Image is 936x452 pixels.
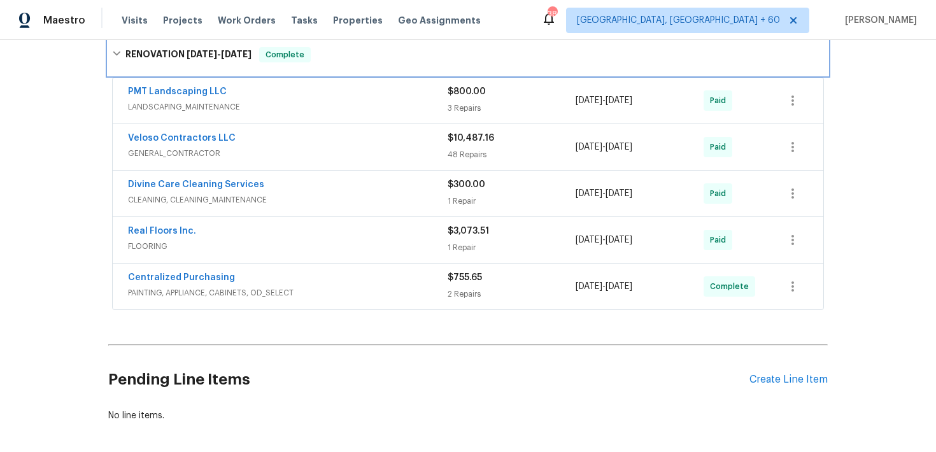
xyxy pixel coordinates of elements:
[576,234,632,246] span: -
[710,280,754,293] span: Complete
[576,189,602,198] span: [DATE]
[260,48,309,61] span: Complete
[128,180,264,189] a: Divine Care Cleaning Services
[577,14,780,27] span: [GEOGRAPHIC_DATA], [GEOGRAPHIC_DATA] + 60
[128,240,448,253] span: FLOORING
[710,234,731,246] span: Paid
[576,96,602,105] span: [DATE]
[448,273,482,282] span: $755.65
[128,273,235,282] a: Centralized Purchasing
[108,409,828,422] div: No line items.
[43,14,85,27] span: Maestro
[218,14,276,27] span: Work Orders
[548,8,557,20] div: 384
[448,241,576,254] div: 1 Repair
[840,14,917,27] span: [PERSON_NAME]
[576,143,602,152] span: [DATE]
[606,189,632,198] span: [DATE]
[576,141,632,153] span: -
[606,282,632,291] span: [DATE]
[606,143,632,152] span: [DATE]
[108,350,749,409] h2: Pending Line Items
[163,14,202,27] span: Projects
[291,16,318,25] span: Tasks
[108,34,828,75] div: RENOVATION [DATE]-[DATE]Complete
[221,50,252,59] span: [DATE]
[606,96,632,105] span: [DATE]
[576,94,632,107] span: -
[448,134,494,143] span: $10,487.16
[128,227,196,236] a: Real Floors Inc.
[576,280,632,293] span: -
[448,180,485,189] span: $300.00
[448,195,576,208] div: 1 Repair
[122,14,148,27] span: Visits
[128,286,448,299] span: PAINTING, APPLIANCE, CABINETS, OD_SELECT
[128,134,236,143] a: Veloso Contractors LLC
[606,236,632,244] span: [DATE]
[576,187,632,200] span: -
[576,282,602,291] span: [DATE]
[710,141,731,153] span: Paid
[448,102,576,115] div: 3 Repairs
[187,50,252,59] span: -
[125,47,252,62] h6: RENOVATION
[128,101,448,113] span: LANDSCAPING_MAINTENANCE
[187,50,217,59] span: [DATE]
[128,147,448,160] span: GENERAL_CONTRACTOR
[128,194,448,206] span: CLEANING, CLEANING_MAINTENANCE
[576,236,602,244] span: [DATE]
[128,87,227,96] a: PMT Landscaping LLC
[448,227,489,236] span: $3,073.51
[448,148,576,161] div: 48 Repairs
[710,94,731,107] span: Paid
[448,87,486,96] span: $800.00
[398,14,481,27] span: Geo Assignments
[448,288,576,300] div: 2 Repairs
[710,187,731,200] span: Paid
[749,374,828,386] div: Create Line Item
[333,14,383,27] span: Properties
